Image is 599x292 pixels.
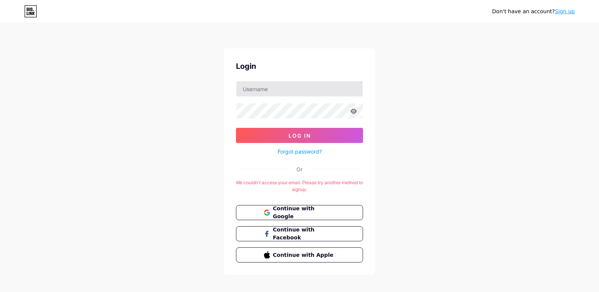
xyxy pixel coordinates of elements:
[236,179,363,193] div: We couldn't access your email. Please try another method to signup.
[555,8,575,14] a: Sign up
[273,205,335,221] span: Continue with Google
[289,132,311,139] span: Log In
[236,128,363,143] button: Log In
[236,226,363,241] button: Continue with Facebook
[296,165,303,173] div: Or
[273,226,335,242] span: Continue with Facebook
[273,251,335,259] span: Continue with Apple
[236,205,363,220] button: Continue with Google
[278,148,322,155] a: Forgot password?
[236,247,363,262] button: Continue with Apple
[492,8,575,16] div: Don't have an account?
[236,81,363,96] input: Username
[236,61,363,72] div: Login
